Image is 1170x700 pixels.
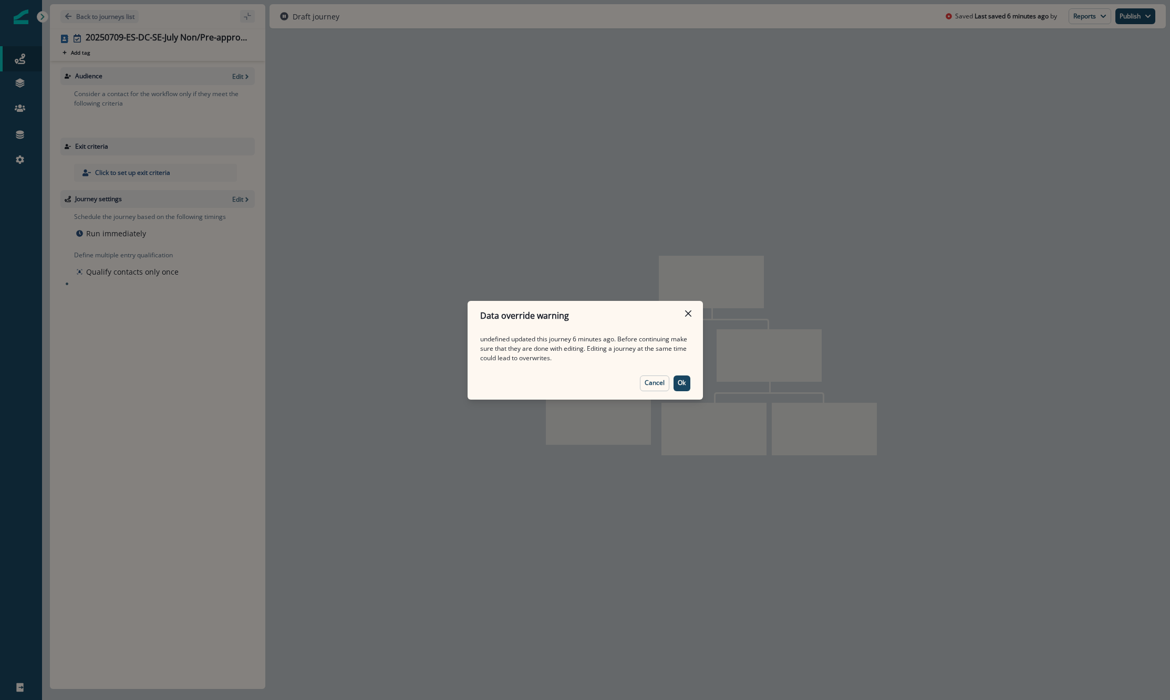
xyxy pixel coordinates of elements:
[678,379,686,386] p: Ok
[680,305,697,322] button: Close
[480,309,569,322] p: Data override warning
[640,375,669,391] button: Cancel
[674,375,690,391] button: Ok
[645,379,665,386] p: Cancel
[480,335,690,363] p: undefined updated this journey 6 minutes ago. Before continuing make sure that they are done with...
